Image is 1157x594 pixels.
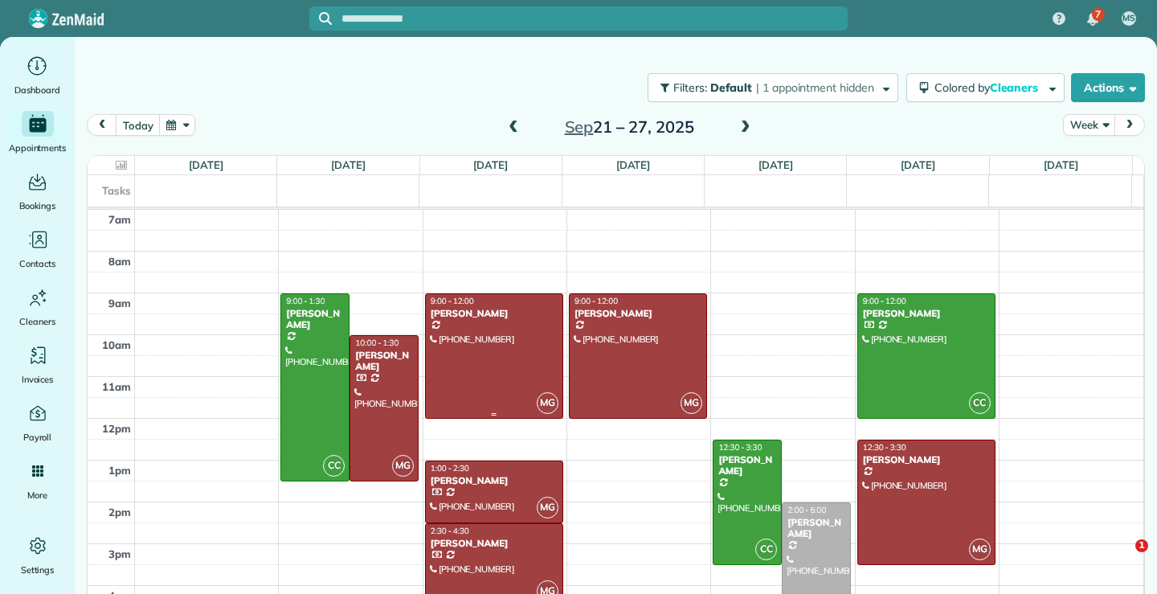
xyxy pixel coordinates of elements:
span: 9am [108,297,131,309]
div: 7 unread notifications [1076,2,1110,37]
a: [DATE] [901,158,935,171]
a: [DATE] [758,158,793,171]
span: MG [681,392,702,414]
span: MG [969,539,991,560]
div: [PERSON_NAME] [862,454,991,465]
span: Payroll [23,429,52,445]
span: 2:00 - 5:00 [787,505,826,515]
div: [PERSON_NAME] [574,308,702,319]
span: Contacts [19,256,55,272]
span: Dashboard [14,82,60,98]
span: 7 [1095,8,1101,21]
a: Bookings [6,169,68,214]
span: More [27,487,47,503]
div: [PERSON_NAME] [354,350,414,373]
span: MG [537,497,558,518]
svg: Focus search [319,12,332,25]
a: Appointments [6,111,68,156]
span: | 1 appointment hidden [756,80,874,95]
button: Focus search [309,12,332,25]
span: 3pm [108,547,131,560]
span: 10am [102,338,131,351]
span: Tasks [102,184,131,197]
button: prev [87,114,117,136]
button: next [1114,114,1145,136]
span: 1 [1135,539,1148,552]
a: [DATE] [473,158,508,171]
span: 7am [108,213,131,226]
a: Settings [6,533,68,578]
span: CC [323,455,345,477]
div: [PERSON_NAME] [430,538,558,549]
div: [PERSON_NAME] [862,308,991,319]
span: 2:30 - 4:30 [431,526,469,536]
span: MG [392,455,414,477]
button: Week [1063,114,1115,136]
button: Colored byCleaners [906,73,1065,102]
h2: 21 – 27, 2025 [529,118,730,136]
span: 1:00 - 2:30 [431,463,469,473]
a: [DATE] [189,158,223,171]
span: 12pm [102,422,131,435]
span: MG [537,392,558,414]
a: Filters: Default | 1 appointment hidden [640,73,898,102]
span: 8am [108,255,131,268]
iframe: Intercom live chat [1102,539,1141,578]
button: Filters: Default | 1 appointment hidden [648,73,898,102]
span: 11am [102,380,131,393]
div: [PERSON_NAME] [430,308,558,319]
span: 12:30 - 3:30 [863,442,906,453]
span: MS [1122,12,1135,25]
span: Cleaners [19,313,55,330]
span: 9:00 - 1:30 [286,296,325,306]
a: [DATE] [331,158,366,171]
span: Bookings [19,198,56,214]
span: 2pm [108,506,131,518]
div: [PERSON_NAME] [718,454,777,477]
span: Sep [565,117,594,137]
a: Contacts [6,227,68,272]
div: [PERSON_NAME] [285,308,345,331]
div: [PERSON_NAME] [430,475,558,486]
span: Settings [21,562,55,578]
button: Actions [1071,73,1145,102]
a: Payroll [6,400,68,445]
span: CC [755,539,777,560]
span: Invoices [22,371,54,387]
span: Default [710,80,753,95]
span: Filters: [673,80,707,95]
a: Cleaners [6,285,68,330]
span: 10:00 - 1:30 [355,338,399,348]
span: 12:30 - 3:30 [718,442,762,453]
span: Appointments [9,140,67,156]
span: 9:00 - 12:00 [574,296,618,306]
a: [DATE] [1044,158,1078,171]
span: 1pm [108,464,131,477]
a: [DATE] [616,158,651,171]
a: Dashboard [6,53,68,98]
button: today [116,114,160,136]
span: 9:00 - 12:00 [863,296,906,306]
span: 9:00 - 12:00 [431,296,474,306]
span: CC [969,392,991,414]
span: Cleaners [990,80,1041,95]
a: Invoices [6,342,68,387]
div: [PERSON_NAME] [787,517,846,540]
span: Colored by [934,80,1044,95]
